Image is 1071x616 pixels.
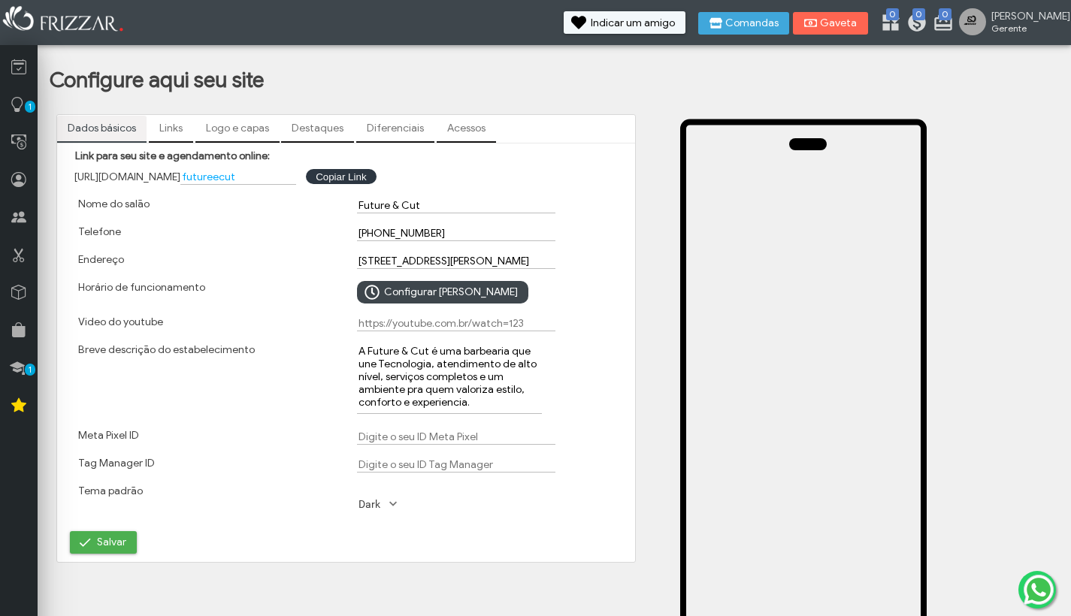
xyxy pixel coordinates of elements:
a: Dados básicos [57,116,147,141]
input: meusalao [180,169,296,185]
button: Gaveta [793,12,868,35]
span: 1 [25,364,35,376]
span: Gerente [991,23,1059,34]
label: Horário de funcionamento [78,281,205,294]
input: Digite o seu ID Meta Pixel [357,429,555,445]
label: Link para seu site e agendamento online: [75,149,270,162]
input: https://youtube.com.br/watch=123 [357,316,555,331]
textarea: A Future & Cut é uma barbearia que une Tecnologia, atendimento de alto nível, serviços completos ... [357,343,542,414]
a: [PERSON_NAME] Gerente [959,8,1063,38]
label: Dark [357,497,404,511]
input: Digite aqui o telefone [357,225,555,241]
span: [URL][DOMAIN_NAME] [74,171,180,183]
label: Breve descrição do estabelecimento [78,343,255,356]
label: Video do youtube [78,316,163,328]
span: Comandas [725,18,779,29]
span: Indicar um amigo [591,18,675,29]
span: Salvar [97,531,126,554]
span: [PERSON_NAME] [991,10,1059,23]
span: 1 [25,101,35,113]
h1: Configure aqui seu site [50,67,1066,93]
a: Links [149,116,193,141]
span: 0 [912,8,925,20]
label: Nome do salão [78,198,150,210]
input: Digite aqui o nome do salão [357,198,555,213]
span: 0 [886,8,899,20]
a: 0 [880,12,895,36]
input: EX: Rua afonso pena, 119, curitiba, Paraná [357,253,555,269]
button: Indicar um amigo [564,11,685,34]
button: Copiar Link [306,169,376,184]
button: Configurar [PERSON_NAME] [357,281,528,303]
a: Acessos [437,116,496,141]
label: Endereço [78,253,124,266]
label: Tema padrão [78,485,143,497]
label: Telefone [78,225,121,238]
a: Logo e capas [195,116,280,141]
label: Meta Pixel ID [78,429,139,442]
span: Gaveta [820,18,858,29]
input: Digite o seu ID Tag Manager [357,457,555,473]
img: whatsapp.png [1021,572,1057,608]
a: 0 [906,12,921,36]
span: 0 [939,8,951,20]
a: Destaques [281,116,354,141]
button: Salvar [70,531,137,554]
button: Comandas [698,12,789,35]
label: Tag Manager ID [78,457,155,470]
span: Configurar [PERSON_NAME] [384,281,518,303]
a: Diferenciais [356,116,434,141]
a: 0 [933,12,948,36]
